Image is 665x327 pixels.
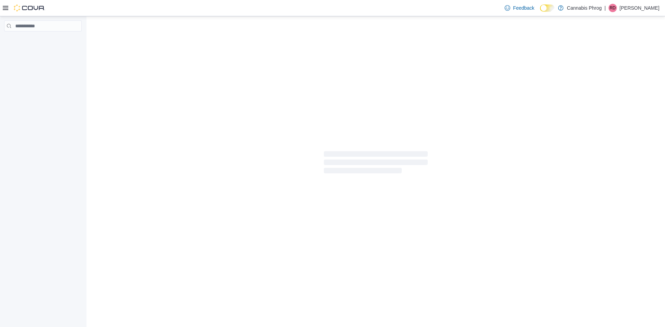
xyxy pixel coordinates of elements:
[4,33,82,49] nav: Complex example
[609,4,617,12] div: Rhonda Davis
[604,4,606,12] p: |
[567,4,602,12] p: Cannabis Phrog
[502,1,537,15] a: Feedback
[513,4,534,11] span: Feedback
[610,4,615,12] span: RD
[14,4,45,11] img: Cova
[324,153,428,175] span: Loading
[540,4,555,12] input: Dark Mode
[620,4,659,12] p: [PERSON_NAME]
